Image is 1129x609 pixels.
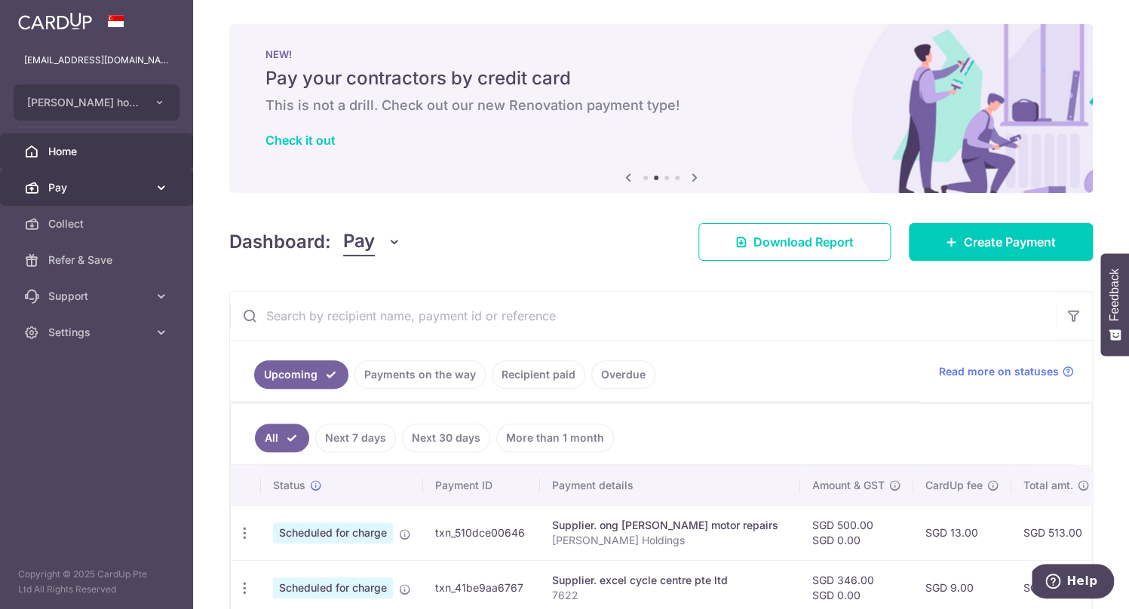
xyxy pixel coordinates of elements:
span: Feedback [1108,268,1121,321]
span: Home [48,144,148,159]
a: Overdue [591,360,655,389]
span: Pay [343,228,375,256]
a: Download Report [698,223,891,261]
iframe: Opens a widget where you can find more information [1032,564,1114,601]
span: Create Payment [964,233,1056,251]
td: SGD 513.00 [1011,505,1102,560]
span: Refer & Save [48,252,148,268]
span: Scheduled for charge [273,577,393,598]
button: Pay [343,228,401,256]
span: Total amt. [1023,478,1073,493]
a: Upcoming [254,360,348,389]
a: Check it out [265,133,336,148]
span: Settings [48,325,148,340]
span: Collect [48,216,148,231]
td: SGD 500.00 SGD 0.00 [800,505,913,560]
span: Status [273,478,305,493]
div: Supplier. excel cycle centre pte ltd [552,573,788,588]
input: Search by recipient name, payment id or reference [230,292,1056,340]
a: Next 7 days [315,424,396,452]
a: Create Payment [909,223,1093,261]
button: Feedback - Show survey [1100,253,1129,356]
h4: Dashboard: [229,228,331,256]
img: CardUp [18,12,92,30]
h5: Pay your contractors by credit card [265,66,1057,90]
a: All [255,424,309,452]
span: CardUp fee [925,478,983,493]
p: [EMAIL_ADDRESS][DOMAIN_NAME] [24,53,169,68]
p: NEW! [265,48,1057,60]
a: Payments on the way [354,360,486,389]
button: [PERSON_NAME] holdings inn bike leasing pte ltd [14,84,179,121]
span: Pay [48,180,148,195]
span: Amount & GST [812,478,885,493]
th: Payment ID [423,466,540,505]
span: Read more on statuses [939,364,1059,379]
p: [PERSON_NAME] Holdings [552,533,788,548]
th: Payment details [540,466,800,505]
a: More than 1 month [496,424,614,452]
p: 7622 [552,588,788,603]
span: Download Report [753,233,854,251]
span: Support [48,289,148,304]
td: txn_510dce00646 [423,505,540,560]
span: [PERSON_NAME] holdings inn bike leasing pte ltd [27,95,139,110]
td: SGD 13.00 [913,505,1011,560]
a: Recipient paid [492,360,585,389]
span: Scheduled for charge [273,522,393,543]
h6: This is not a drill. Check out our new Renovation payment type! [265,96,1057,115]
a: Next 30 days [402,424,490,452]
img: Renovation banner [229,24,1093,193]
div: Supplier. ong [PERSON_NAME] motor repairs [552,518,788,533]
a: Read more on statuses [939,364,1074,379]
